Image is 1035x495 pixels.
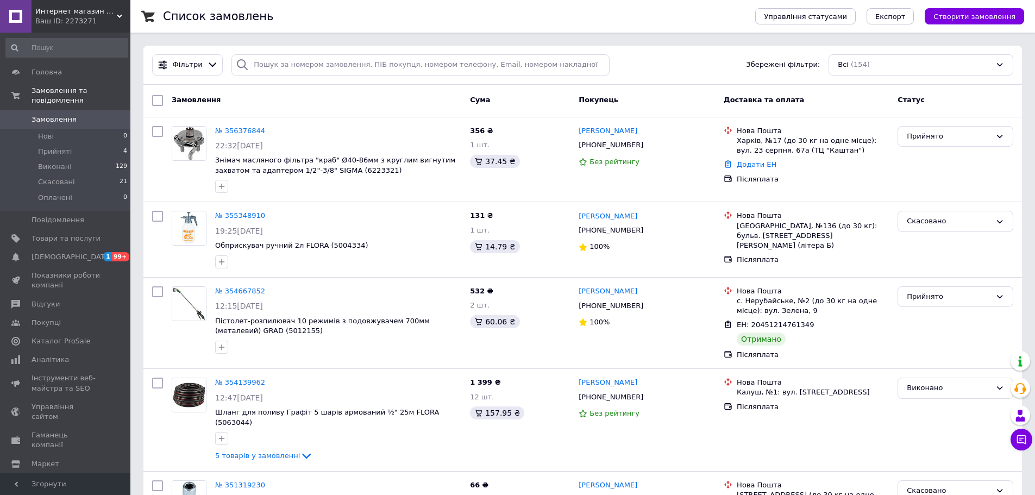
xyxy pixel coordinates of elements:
h1: Список замовлень [163,10,273,23]
span: 129 [116,162,127,172]
span: 4 [123,147,127,156]
span: 21 [120,177,127,187]
div: Післяплата [737,402,889,412]
div: [PHONE_NUMBER] [576,138,645,152]
div: [PHONE_NUMBER] [576,223,645,237]
div: Ваш ID: 2273271 [35,16,130,26]
span: 1 [103,252,112,261]
span: 1 шт. [470,226,490,234]
span: Покупець [579,96,618,104]
span: Без рейтингу [589,158,639,166]
span: 12 шт. [470,393,494,401]
span: Експорт [875,12,906,21]
span: 66 ₴ [470,481,488,489]
span: Товари та послуги [32,234,101,243]
span: Замовлення та повідомлення [32,86,130,105]
a: Пістолет-розпилювач 10 режимів з подовжувачем 700мм (металевий) GRAD (5012155) [215,317,430,335]
a: Шланг для поливу Графіт 5 шарів армований ½" 25м FLORA (5063044) [215,408,439,427]
div: Прийнято [907,291,991,303]
a: Обприскувач ручний 2л FLORA (5004334) [215,241,368,249]
span: Аналітика [32,355,69,365]
div: Післяплата [737,350,889,360]
span: 2 шт. [470,301,490,309]
span: 131 ₴ [470,211,493,220]
div: 60.06 ₴ [470,315,519,328]
span: ЕН: 20451214761349 [737,321,814,329]
button: Створити замовлення [925,8,1024,24]
span: 532 ₴ [470,287,493,295]
div: [PHONE_NUMBER] [576,299,645,313]
div: [GEOGRAPHIC_DATA], №136 (до 30 кг): бульв. [STREET_ADDRESS][PERSON_NAME] (літера Б) [737,221,889,251]
div: Калуш, №1: вул. [STREET_ADDRESS] [737,387,889,397]
span: Без рейтингу [589,409,639,417]
a: [PERSON_NAME] [579,286,637,297]
input: Пошук за номером замовлення, ПІБ покупця, номером телефону, Email, номером накладної [231,54,610,76]
a: 5 товарів у замовленні [215,452,313,460]
span: Доставка та оплата [724,96,804,104]
img: Фото товару [172,378,206,412]
span: [DEMOGRAPHIC_DATA] [32,252,112,262]
div: [PHONE_NUMBER] [576,390,645,404]
div: Нова Пошта [737,126,889,136]
a: № 351319230 [215,481,265,489]
div: 14.79 ₴ [470,240,519,253]
div: Післяплата [737,174,889,184]
div: Нова Пошта [737,286,889,296]
a: № 354139962 [215,378,265,386]
a: [PERSON_NAME] [579,378,637,388]
span: Нові [38,131,54,141]
button: Чат з покупцем [1011,429,1032,450]
span: Показники роботи компанії [32,271,101,290]
div: Харків, №17 (до 30 кг на одне місце): вул. 23 серпня, 67а (ТЦ "Каштан") [737,136,889,155]
span: 99+ [112,252,130,261]
span: Збережені фільтри: [746,60,820,70]
a: Створити замовлення [914,12,1024,20]
div: Виконано [907,383,991,394]
span: 12:15[DATE] [215,302,263,310]
span: Скасовані [38,177,75,187]
div: Отримано [737,333,786,346]
a: Додати ЕН [737,160,776,168]
a: Фото товару [172,211,206,246]
span: Виконані [38,162,72,172]
span: 0 [123,193,127,203]
span: Покупці [32,318,61,328]
img: Фото товару [172,211,206,245]
span: 100% [589,318,610,326]
span: Замовлення [32,115,77,124]
span: Управління статусами [764,12,847,21]
div: Прийнято [907,131,991,142]
span: Маркет [32,459,59,469]
div: Нова Пошта [737,480,889,490]
input: Пошук [5,38,128,58]
a: № 356376844 [215,127,265,135]
a: № 354667852 [215,287,265,295]
div: 37.45 ₴ [470,155,519,168]
span: 100% [589,242,610,250]
div: Нова Пошта [737,211,889,221]
div: Скасовано [907,216,991,227]
span: Интернет магазин Домовой [35,7,117,16]
span: Прийняті [38,147,72,156]
span: 12:47[DATE] [215,393,263,402]
span: Відгуки [32,299,60,309]
span: Cума [470,96,490,104]
span: Управління сайтом [32,402,101,422]
span: Інструменти веб-майстра та SEO [32,373,101,393]
a: № 355348910 [215,211,265,220]
a: Фото товару [172,126,206,161]
a: Фото товару [172,286,206,321]
span: Замовлення [172,96,221,104]
a: [PERSON_NAME] [579,480,637,491]
div: Післяплата [737,255,889,265]
span: (154) [851,60,870,68]
span: 22:32[DATE] [215,141,263,150]
span: 5 товарів у замовленні [215,452,300,460]
a: Знімач масляного фільтра "краб" Ø40-86мм з круглим вигнутим захватом та адаптером 1/2"-3/8" SIGMA... [215,156,455,174]
span: Головна [32,67,62,77]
